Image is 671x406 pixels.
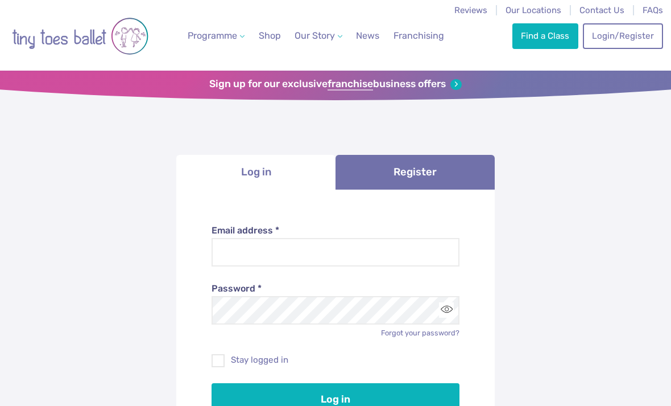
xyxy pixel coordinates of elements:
[188,30,237,41] span: Programme
[290,24,347,47] a: Our Story
[254,24,285,47] a: Shop
[583,23,662,48] a: Login/Register
[328,78,373,91] strong: franchise
[439,302,454,318] button: Toggle password visibility
[506,5,561,15] a: Our Locations
[259,30,281,41] span: Shop
[512,23,578,48] a: Find a Class
[454,5,487,15] a: Reviews
[183,24,249,47] a: Programme
[351,24,384,47] a: News
[579,5,624,15] a: Contact Us
[643,5,663,15] a: FAQs
[381,329,459,337] a: Forgot your password?
[212,282,460,295] label: Password *
[209,78,461,91] a: Sign up for our exclusivefranchisebusiness offers
[12,7,148,65] img: tiny toes ballet
[295,30,335,41] span: Our Story
[394,30,444,41] span: Franchising
[356,30,379,41] span: News
[212,224,460,237] label: Email address *
[212,354,460,366] label: Stay logged in
[389,24,449,47] a: Franchising
[335,155,495,190] a: Register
